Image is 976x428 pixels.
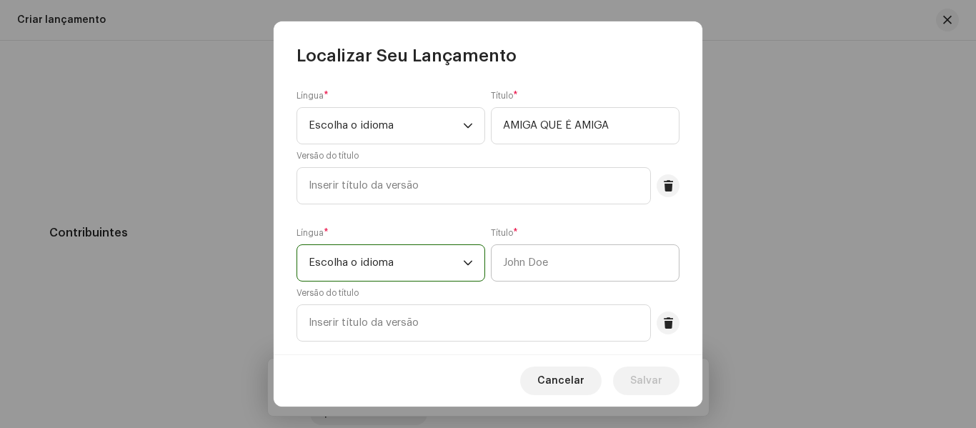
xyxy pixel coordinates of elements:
[520,367,602,395] button: Cancelar
[309,257,394,268] font: Escolha o idioma
[491,107,679,144] input: John Doe
[297,150,359,161] label: Versão do título
[297,90,329,101] label: Língua
[309,245,463,281] span: Portuguese
[297,167,651,204] input: Inserir título da versão
[613,367,679,395] button: Salvar
[309,120,394,131] font: Escolha o idioma
[297,47,517,64] font: Localizar Seu Lançamento
[297,229,324,237] font: Língua
[463,108,473,144] div: gatilho suspenso
[630,367,662,395] span: Salvar
[537,367,584,395] span: Cancelar
[297,304,651,342] input: Inserir título da versão
[491,229,513,237] font: Título
[463,245,473,281] div: gatilho suspenso
[309,108,463,144] span: Portuguese
[491,90,518,101] label: Título
[491,244,679,282] input: John Doe
[297,289,359,297] font: Versão do título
